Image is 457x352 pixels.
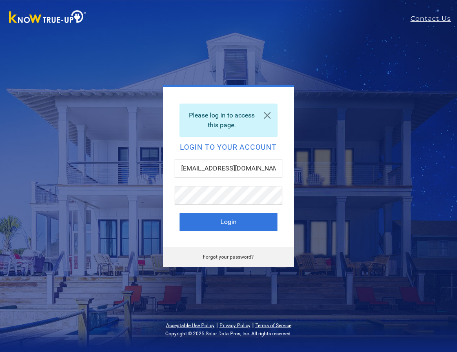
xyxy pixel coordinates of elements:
div: Please log in to access this page. [180,104,277,137]
a: Close [257,104,277,127]
a: Privacy Policy [220,323,251,328]
a: Forgot your password? [203,254,254,260]
img: Know True-Up [5,9,91,27]
span: | [252,321,254,329]
span: | [216,321,218,329]
a: Acceptable Use Policy [166,323,215,328]
a: Contact Us [410,14,457,24]
button: Login [180,213,277,231]
a: Terms of Service [255,323,291,328]
h2: Login to your account [180,144,277,151]
input: Email [175,159,282,178]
